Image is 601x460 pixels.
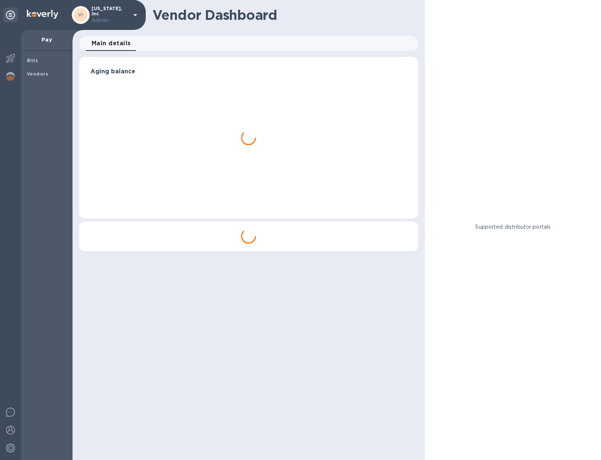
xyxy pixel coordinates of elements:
h1: Vendor Dashboard [152,7,413,23]
h3: Aging balance [90,68,407,75]
b: Bills [27,58,38,63]
b: VI [78,12,83,18]
img: Logo [27,10,58,19]
p: Admin [92,16,129,24]
p: [US_STATE], Inc [92,6,129,24]
p: Pay [27,36,67,43]
b: Vendors [27,71,49,77]
div: Unpin categories [3,7,18,22]
span: Main details [92,38,131,49]
p: Supported distributor portals [475,223,551,231]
